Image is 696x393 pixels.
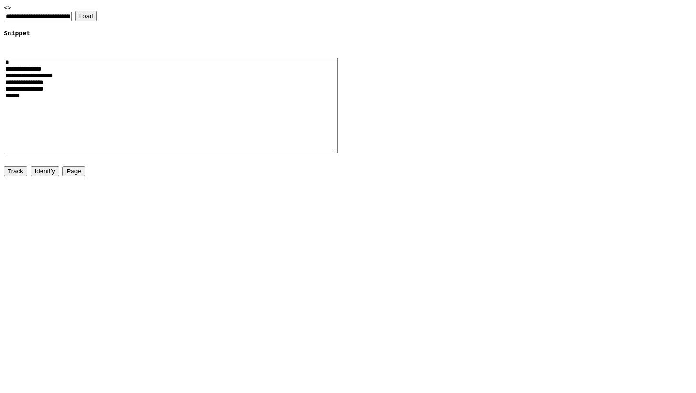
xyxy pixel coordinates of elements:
h4: Snippet [4,30,692,37]
button: Load [75,11,97,21]
button: Page [62,166,85,176]
button: Identify [31,166,59,176]
body: <> [4,4,692,387]
button: Track [4,166,27,176]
